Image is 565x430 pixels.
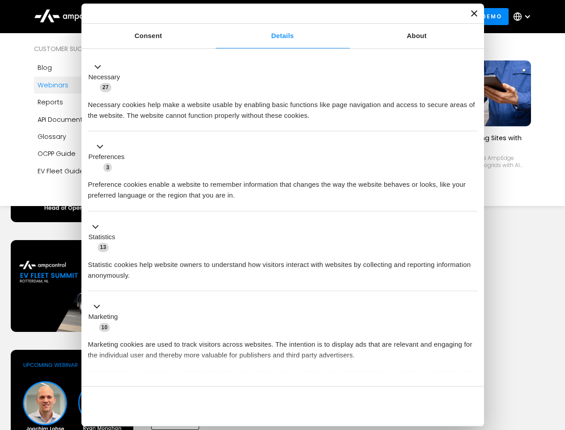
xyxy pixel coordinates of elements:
span: 10 [99,323,110,332]
button: Close banner [471,10,477,17]
label: Preferences [89,152,125,162]
div: Webinars [38,80,68,90]
a: Consent [81,24,216,48]
button: Necessary (27) [88,61,126,93]
span: 13 [98,243,109,252]
div: OCPP Guide [38,149,76,159]
span: 2 [148,383,156,391]
a: Webinars [34,77,145,94]
a: Blog [34,59,145,76]
button: Preferences (3) [88,142,130,173]
span: 27 [100,83,111,92]
div: Preference cookies enable a website to remember information that changes the way the website beha... [88,172,477,201]
a: About [350,24,484,48]
button: Statistics (13) [88,221,121,253]
div: Necessary cookies help make a website usable by enabling basic functions like page navigation and... [88,93,477,121]
span: 3 [103,163,112,172]
a: EV Fleet Guide [34,163,145,180]
div: API Documentation [38,115,100,125]
a: Glossary [34,128,145,145]
div: EV Fleet Guide [38,166,84,176]
div: Glossary [38,132,66,142]
a: Details [216,24,350,48]
a: OCPP Guide [34,145,145,162]
label: Statistics [89,232,115,242]
div: Blog [38,63,52,73]
label: Necessary [89,72,120,82]
a: API Documentation [34,111,145,128]
div: Statistic cookies help website owners to understand how visitors interact with websites by collec... [88,253,477,281]
button: Marketing (10) [88,301,123,333]
button: Okay [348,393,477,419]
div: Customer success [34,44,145,54]
div: Reports [38,97,63,107]
div: Marketing cookies are used to track visitors across websites. The intention is to display ads tha... [88,332,477,361]
a: Reports [34,94,145,111]
button: Unclassified (2) [88,381,161,392]
label: Marketing [89,312,118,322]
